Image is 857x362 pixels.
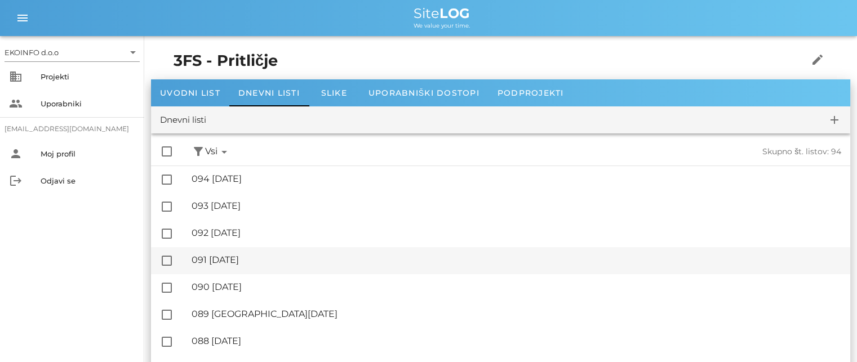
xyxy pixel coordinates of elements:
i: edit [811,53,824,66]
div: Pripomoček za klepet [801,308,857,362]
span: Uvodni list [160,88,220,98]
div: Uporabniki [41,99,135,108]
span: Site [414,5,470,21]
div: EKOINFO d.o.o [5,43,140,61]
div: Moj profil [41,149,135,158]
div: Odjavi se [41,176,135,185]
i: logout [9,174,23,187]
div: 088 [DATE] [192,336,841,346]
b: LOG [439,5,470,21]
iframe: Chat Widget [801,308,857,362]
i: people [9,97,23,110]
span: Uporabniški dostopi [368,88,479,98]
div: 092 [DATE] [192,227,841,238]
div: Projekti [41,72,135,81]
span: Slike [321,88,347,98]
i: person [9,147,23,160]
div: 089 [GEOGRAPHIC_DATA][DATE] [192,309,841,319]
button: filter_alt [192,145,205,159]
div: 094 [DATE] [192,173,841,184]
div: 091 [DATE] [192,254,841,265]
div: Skupno št. listov: 94 [536,147,842,157]
div: 093 [DATE] [192,200,841,211]
span: Dnevni listi [238,88,300,98]
i: add [828,113,841,127]
span: We value your time. [414,22,470,29]
i: arrow_drop_down [126,46,140,59]
i: business [9,70,23,83]
i: arrow_drop_down [217,145,231,159]
div: 090 [DATE] [192,281,841,292]
span: Vsi [205,145,231,159]
h1: 3FS - Pritličje [174,50,773,73]
span: Podprojekti [498,88,564,98]
div: EKOINFO d.o.o [5,47,59,57]
div: Dnevni listi [160,114,206,127]
i: menu [16,11,29,25]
